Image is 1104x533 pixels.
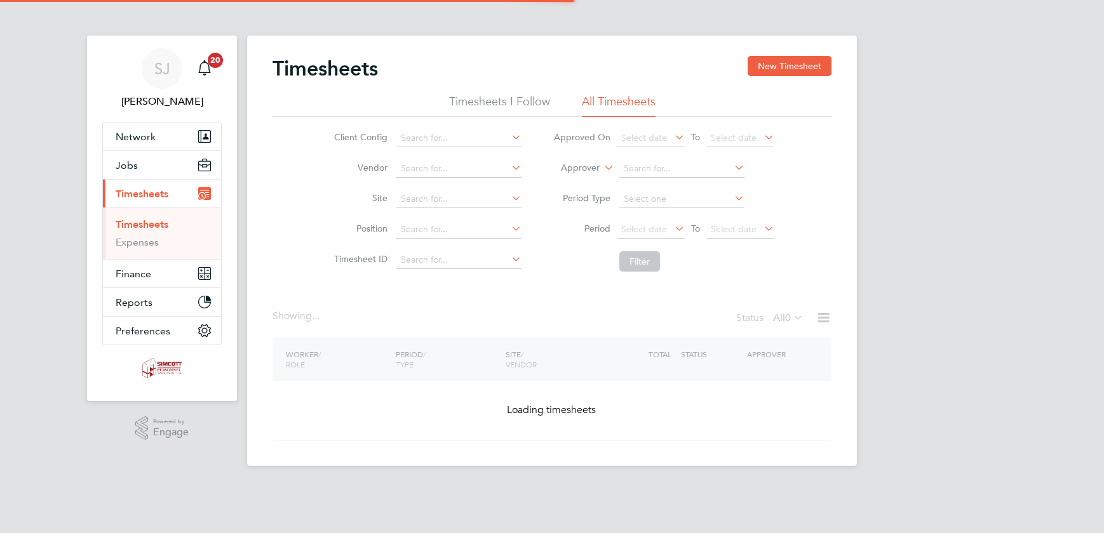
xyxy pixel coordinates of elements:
button: Reports [103,288,221,316]
button: Timesheets [103,180,221,207]
span: Select date [621,132,667,143]
div: Status [736,310,806,327]
a: Go to home page [102,358,222,378]
label: Period Type [553,192,610,204]
h2: Timesheets [273,56,378,81]
span: Network [116,131,156,143]
label: Period [553,223,610,234]
button: Network [103,122,221,150]
span: Jobs [116,159,138,171]
label: Position [330,223,387,234]
input: Select one [619,190,744,208]
a: 20 [192,48,217,89]
span: To [687,129,704,145]
span: 20 [208,53,223,68]
div: Timesheets [103,207,221,259]
span: Shaun Jex [102,94,222,109]
span: Select date [621,223,667,235]
div: Showing [273,310,322,323]
button: New Timesheet [748,56,831,76]
span: 0 [785,312,791,324]
a: SJ[PERSON_NAME] [102,48,222,109]
input: Search for... [396,221,522,239]
a: Powered byEngage [135,416,189,440]
button: Preferences [103,317,221,345]
label: All [773,312,804,324]
span: ... [312,310,320,322]
button: Finance [103,260,221,287]
span: To [687,220,704,237]
li: Timesheets I Follow [449,94,550,117]
input: Search for... [396,160,522,178]
label: Approved On [553,131,610,143]
a: Expenses [116,236,159,248]
label: Vendor [330,162,387,173]
input: Search for... [396,251,522,269]
span: Powered by [153,416,189,427]
label: Timesheet ID [330,253,387,265]
nav: Main navigation [87,36,237,401]
span: Engage [153,427,189,438]
label: Approver [542,162,600,174]
li: All Timesheets [582,94,656,117]
img: simcott-logo-retina.png [142,358,182,378]
label: Client Config [330,131,387,143]
span: Timesheets [116,188,168,200]
span: Select date [711,223,757,235]
span: Select date [711,132,757,143]
a: Timesheets [116,218,168,230]
button: Filter [619,251,660,272]
label: Site [330,192,387,204]
input: Search for... [396,129,522,147]
span: Reports [116,296,152,308]
input: Search for... [396,190,522,208]
span: Preferences [116,325,170,337]
input: Search for... [619,160,744,178]
span: Finance [116,268,151,280]
span: SJ [154,60,170,77]
button: Jobs [103,151,221,179]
